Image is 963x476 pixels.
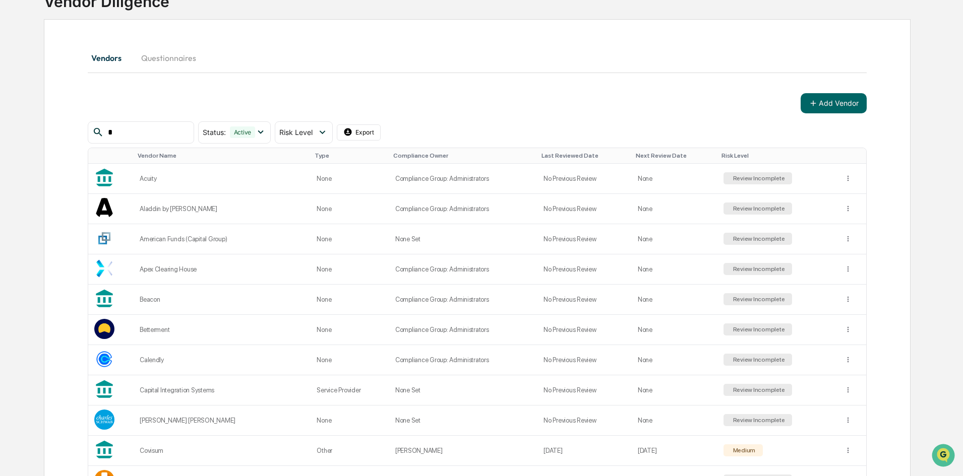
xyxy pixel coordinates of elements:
td: Compliance Group: Administrators [389,254,537,285]
div: [PERSON_NAME] [PERSON_NAME] [140,417,305,424]
td: None [632,405,717,436]
td: No Previous Review [537,254,632,285]
td: None Set [389,405,537,436]
td: None [632,224,717,254]
td: None [632,285,717,315]
img: Vendor Logo [94,258,114,279]
td: No Previous Review [537,164,632,194]
span: Status : [203,128,226,137]
div: Toggle SortBy [636,152,713,159]
div: Review Incomplete [731,235,785,242]
td: [DATE] [537,436,632,466]
span: Preclearance [20,127,65,137]
div: We're available if you need us! [34,87,128,95]
a: Powered byPylon [71,170,122,178]
button: Vendors [88,46,133,70]
td: Other [311,436,389,466]
td: No Previous Review [537,345,632,375]
div: Beacon [140,296,305,303]
div: secondary tabs example [88,46,867,70]
span: Data Lookup [20,146,64,156]
div: Review Incomplete [731,296,785,303]
a: 🖐️Preclearance [6,123,69,141]
td: None [632,345,717,375]
div: Apex Clearing House [140,265,305,273]
div: Betterment [140,326,305,333]
td: No Previous Review [537,375,632,405]
td: None Set [389,375,537,405]
td: No Previous Review [537,315,632,345]
div: Acuity [140,175,305,182]
button: Export [337,124,381,141]
td: None [632,375,717,405]
td: Compliance Group: Administrators [389,164,537,194]
td: None [311,164,389,194]
iframe: Open customer support [931,443,958,470]
td: No Previous Review [537,405,632,436]
a: 🗄️Attestations [69,123,129,141]
div: Review Incomplete [731,356,785,363]
div: Active [230,126,256,138]
td: None [311,254,389,285]
span: Risk Level [279,128,313,137]
td: None [311,345,389,375]
div: Toggle SortBy [846,152,862,159]
div: Toggle SortBy [138,152,307,159]
img: Vendor Logo [94,319,114,339]
td: Compliance Group: Administrators [389,315,537,345]
div: Aladdin by [PERSON_NAME] [140,205,305,213]
div: Review Incomplete [731,265,785,273]
td: No Previous Review [537,194,632,224]
img: 1746055101610-c473b297-6a78-478c-a979-82029cc54cd1 [10,77,28,95]
td: None [632,315,717,345]
td: No Previous Review [537,285,632,315]
img: Vendor Logo [94,410,114,430]
img: Vendor Logo [94,198,114,218]
div: Covisum [140,447,305,454]
div: Review Incomplete [731,417,785,424]
td: Compliance Group: Administrators [389,194,537,224]
td: Service Provider [311,375,389,405]
div: Toggle SortBy [541,152,628,159]
button: Add Vendor [801,93,867,113]
button: Start new chat [171,80,184,92]
div: Start new chat [34,77,165,87]
div: 🔎 [10,147,18,155]
img: Vendor Logo [94,349,114,369]
button: Questionnaires [133,46,204,70]
div: Review Incomplete [731,386,785,393]
div: Toggle SortBy [721,152,834,159]
td: No Previous Review [537,224,632,254]
td: None [311,194,389,224]
div: Review Incomplete [731,326,785,333]
div: Capital Integration Systems [140,386,305,394]
td: None [311,224,389,254]
div: American Funds (Capital Group) [140,235,305,243]
div: Review Incomplete [731,175,785,182]
p: How can we help? [10,21,184,37]
td: [PERSON_NAME] [389,436,537,466]
img: Vendor Logo [94,228,114,248]
td: None [311,315,389,345]
div: Medium [731,447,755,454]
td: None [311,285,389,315]
td: [DATE] [632,436,717,466]
div: Toggle SortBy [393,152,533,159]
div: 🖐️ [10,128,18,136]
td: None [632,254,717,285]
div: Toggle SortBy [315,152,385,159]
a: 🔎Data Lookup [6,142,68,160]
td: None [311,405,389,436]
td: Compliance Group: Administrators [389,285,537,315]
td: Compliance Group: Administrators [389,345,537,375]
div: Toggle SortBy [96,152,130,159]
div: Review Incomplete [731,205,785,212]
div: Calendly [140,356,305,364]
span: Pylon [100,171,122,178]
td: None [632,194,717,224]
td: None [632,164,717,194]
div: 🗄️ [73,128,81,136]
span: Attestations [83,127,125,137]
